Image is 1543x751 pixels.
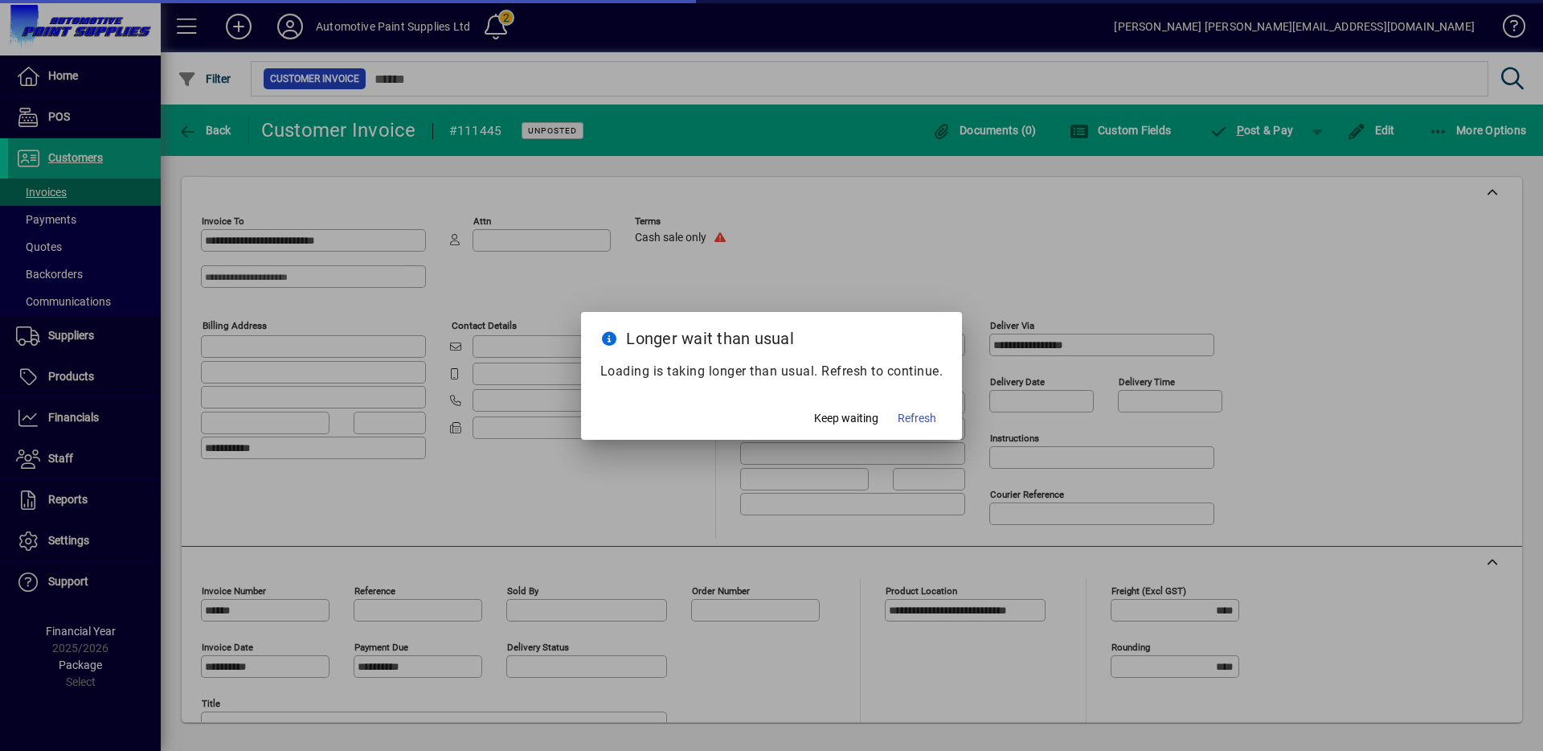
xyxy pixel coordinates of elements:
[626,329,794,348] span: Longer wait than usual
[891,404,943,433] button: Refresh
[600,362,943,381] p: Loading is taking longer than usual. Refresh to continue.
[814,410,878,427] span: Keep waiting
[898,410,936,427] span: Refresh
[808,404,885,433] button: Keep waiting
